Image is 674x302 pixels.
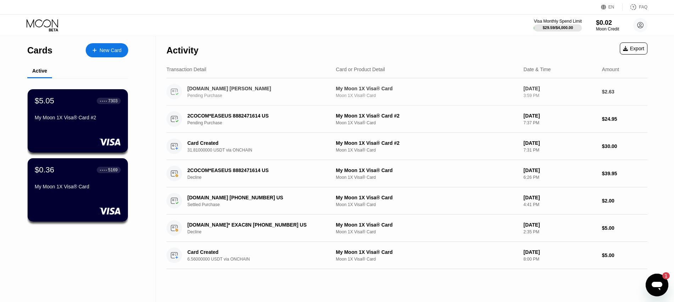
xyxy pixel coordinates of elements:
div: 5169 [108,167,118,172]
div: Decline [187,229,335,234]
div: EN [601,4,623,11]
div: [DATE] [523,249,596,255]
div: 2COCOM*EASEUS 8882471614 USPending PurchaseMy Moon 1X Visa® Card #2Moon 1X Visa® Card[DATE]7:37 P... [166,106,647,133]
div: Moon 1X Visa® Card [336,148,518,153]
div: $39.95 [602,171,647,176]
div: Pending Purchase [187,120,335,125]
div: Card Created [187,140,324,146]
div: Date & Time [523,67,551,72]
div: Active [32,68,47,74]
div: New Card [86,43,128,57]
div: [DOMAIN_NAME]* EXAC8N [PHONE_NUMBER] US [187,222,324,228]
div: My Moon 1X Visa® Card [336,222,518,228]
iframe: Button to launch messaging window, 1 unread message [646,274,668,296]
div: 2COCOM*EASEUS 8882471614 USDeclineMy Moon 1X Visa® CardMoon 1X Visa® Card[DATE]6:26 PM$39.95 [166,160,647,187]
div: $24.95 [602,116,647,122]
div: [DATE] [523,195,596,200]
div: 2:35 PM [523,229,596,234]
div: My Moon 1X Visa® Card [336,195,518,200]
div: 6:26 PM [523,175,596,180]
div: [DOMAIN_NAME] [PERSON_NAME]Pending PurchaseMy Moon 1X Visa® CardMoon 1X Visa® Card[DATE]3:59 PM$2.63 [166,78,647,106]
div: My Moon 1X Visa® Card #2 [336,140,518,146]
div: $0.02Moon Credit [596,19,619,32]
div: My Moon 1X Visa® Card [336,86,518,91]
div: $29.59 / $4,000.00 [543,25,573,30]
div: ● ● ● ● [100,100,107,102]
div: Moon 1X Visa® Card [336,93,518,98]
div: FAQ [639,5,647,10]
div: [DOMAIN_NAME] [PERSON_NAME] [187,86,324,91]
div: $0.36 [35,165,54,175]
div: 2COCOM*EASEUS 8882471614 US [187,167,324,173]
div: Amount [602,67,619,72]
div: Moon 1X Visa® Card [336,257,518,262]
div: Export [623,46,644,51]
div: Visa Monthly Spend Limit$29.59/$4,000.00 [534,19,582,32]
div: ● ● ● ● [100,169,107,171]
div: [DOMAIN_NAME] [PHONE_NUMBER] US [187,195,324,200]
div: [DOMAIN_NAME]* EXAC8N [PHONE_NUMBER] USDeclineMy Moon 1X Visa® CardMoon 1X Visa® Card[DATE]2:35 P... [166,215,647,242]
div: My Moon 1X Visa® Card #2 [336,113,518,119]
div: Visa Monthly Spend Limit [534,19,582,24]
div: EN [608,5,614,10]
div: [DATE] [523,113,596,119]
div: My Moon 1X Visa® Card [336,249,518,255]
div: $0.02 [596,19,619,27]
div: 6.56000000 USDT via ONCHAIN [187,257,335,262]
div: 8:00 PM [523,257,596,262]
div: $5.00 [602,252,647,258]
div: $5.05● ● ● ●7303My Moon 1X Visa® Card #2 [28,89,128,153]
div: Card Created6.56000000 USDT via ONCHAINMy Moon 1X Visa® CardMoon 1X Visa® Card[DATE]8:00 PM$5.00 [166,242,647,269]
iframe: Number of unread messages [656,272,670,279]
div: 7:37 PM [523,120,596,125]
div: [DATE] [523,86,596,91]
div: 31.81000000 USDT via ONCHAIN [187,148,335,153]
div: Activity [166,45,198,56]
div: 7:31 PM [523,148,596,153]
div: Transaction Detail [166,67,206,72]
div: 2COCOM*EASEUS 8882471614 US [187,113,324,119]
div: Card or Product Detail [336,67,385,72]
div: Moon Credit [596,27,619,32]
div: Moon 1X Visa® Card [336,120,518,125]
div: [DOMAIN_NAME] [PHONE_NUMBER] USSettled PurchaseMy Moon 1X Visa® CardMoon 1X Visa® Card[DATE]4:41 ... [166,187,647,215]
div: [DATE] [523,167,596,173]
div: 4:41 PM [523,202,596,207]
div: $2.00 [602,198,647,204]
div: My Moon 1X Visa® Card #2 [35,115,121,120]
div: New Card [100,47,121,53]
div: $5.05 [35,96,54,106]
div: Card Created [187,249,324,255]
div: My Moon 1X Visa® Card [336,167,518,173]
div: My Moon 1X Visa® Card [35,184,121,189]
div: Settled Purchase [187,202,335,207]
div: $30.00 [602,143,647,149]
div: 3:59 PM [523,93,596,98]
div: 7303 [108,98,118,103]
div: Export [620,42,647,55]
div: $5.00 [602,225,647,231]
div: Moon 1X Visa® Card [336,175,518,180]
div: Cards [27,45,52,56]
div: Pending Purchase [187,93,335,98]
div: Card Created31.81000000 USDT via ONCHAINMy Moon 1X Visa® Card #2Moon 1X Visa® Card[DATE]7:31 PM$3... [166,133,647,160]
div: $2.63 [602,89,647,95]
div: Moon 1X Visa® Card [336,202,518,207]
div: Decline [187,175,335,180]
div: FAQ [623,4,647,11]
div: $0.36● ● ● ●5169My Moon 1X Visa® Card [28,158,128,222]
div: [DATE] [523,140,596,146]
div: [DATE] [523,222,596,228]
div: Moon 1X Visa® Card [336,229,518,234]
